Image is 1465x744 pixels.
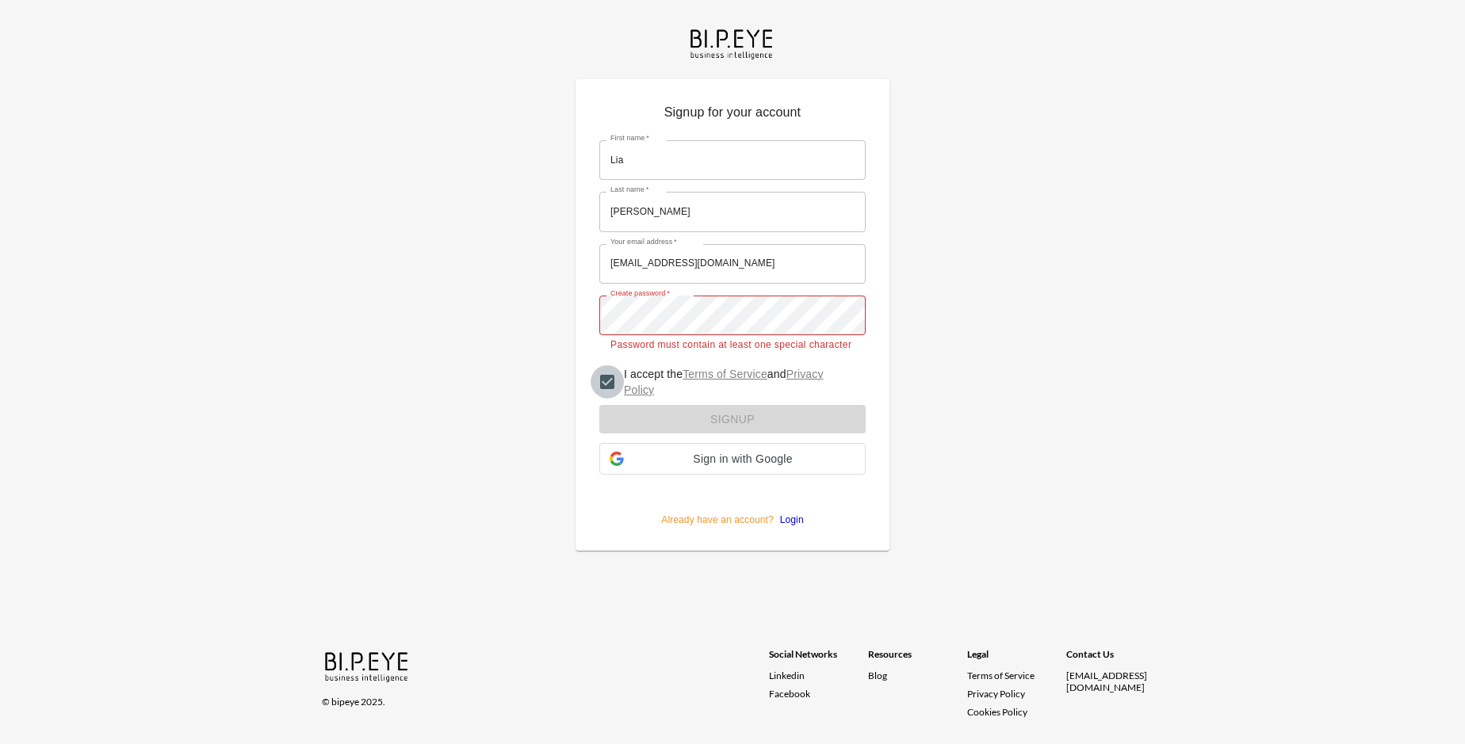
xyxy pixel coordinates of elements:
[1066,670,1165,693] div: [EMAIL_ADDRESS][DOMAIN_NAME]
[774,514,804,525] a: Login
[630,452,855,465] span: Sign in with Google
[610,185,648,195] label: Last name
[967,688,1025,700] a: Privacy Policy
[769,670,805,681] span: Linkedin
[599,487,866,527] p: Already have an account?
[610,133,649,143] label: First name
[683,368,767,380] a: Terms of Service
[610,288,670,299] label: Create password
[769,648,868,670] div: Social Networks
[687,25,778,61] img: bipeye-logo
[967,706,1027,718] a: Cookies Policy
[624,368,824,396] a: Privacy Policy
[322,686,747,708] div: © bipeye 2025.
[624,366,853,398] p: I accept the and
[599,443,866,475] div: Sign in with Google
[967,648,1066,670] div: Legal
[1066,648,1165,670] div: Contact Us
[868,670,887,681] a: Blog
[769,688,868,700] a: Facebook
[610,338,855,353] p: Password must contain at least one special character
[610,237,677,247] label: Your email address
[769,670,868,681] a: Linkedin
[967,670,1060,681] a: Terms of Service
[599,103,866,128] p: Signup for your account
[769,688,810,700] span: Facebook
[868,648,967,670] div: Resources
[322,648,413,684] img: bipeye-logo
